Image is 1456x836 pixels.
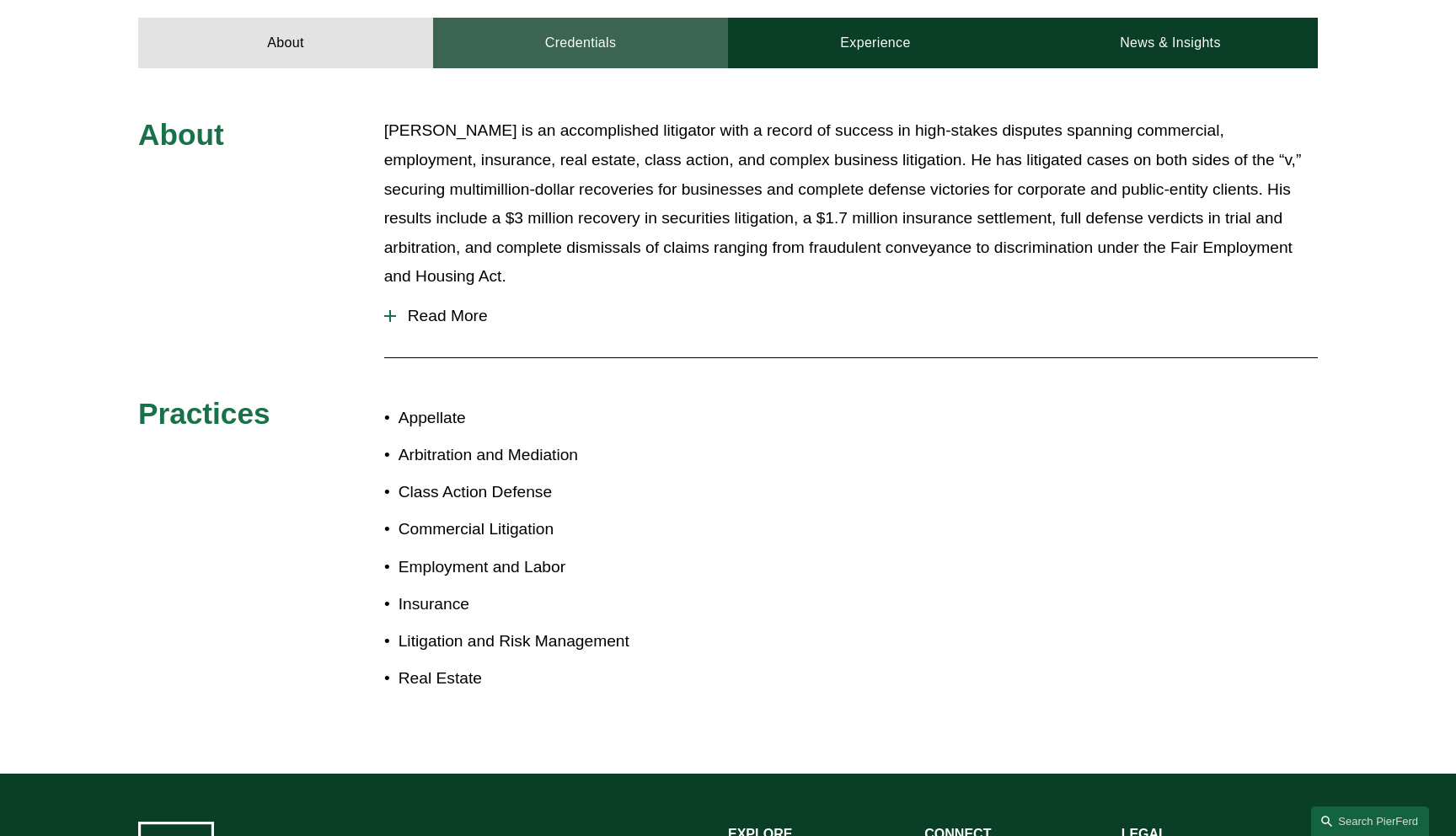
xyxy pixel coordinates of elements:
span: Practices [138,397,270,430]
button: Read More [384,294,1318,338]
a: About [138,18,433,68]
p: Employment and Labor [399,553,728,582]
p: [PERSON_NAME] is an accomplished litigator with a record of success in high-stakes disputes spann... [384,116,1318,291]
span: Read More [396,307,1318,325]
a: News & Insights [1023,18,1318,68]
p: Real Estate [399,664,728,694]
p: Insurance [399,590,728,619]
span: About [138,118,224,151]
p: Class Action Defense [399,478,728,507]
p: Litigation and Risk Management [399,627,728,656]
a: Credentials [433,18,728,68]
a: Search this site [1311,807,1429,836]
p: Commercial Litigation [399,515,728,544]
p: Appellate [399,404,728,433]
a: Experience [728,18,1023,68]
p: Arbitration and Mediation [399,441,728,470]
